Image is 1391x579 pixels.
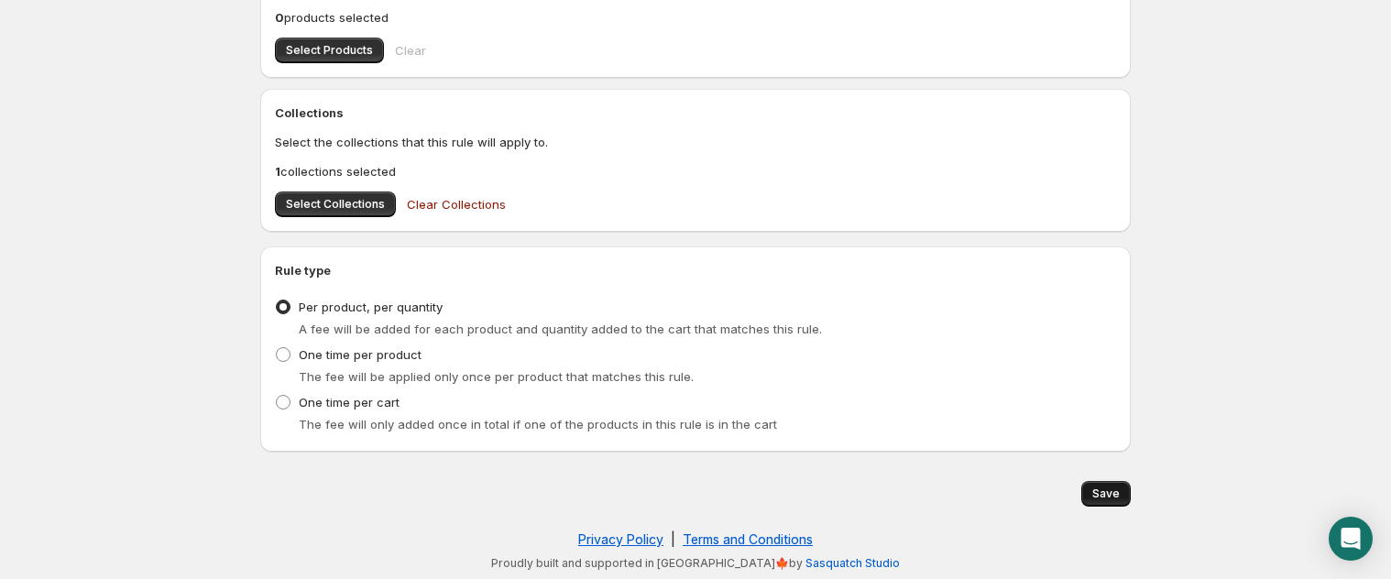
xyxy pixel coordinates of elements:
span: The fee will only added once in total if one of the products in this rule is in the cart [299,417,777,432]
button: Save [1081,481,1131,507]
p: products selected [275,8,1116,27]
span: Select Collections [286,197,385,212]
span: | [671,531,675,547]
span: Save [1092,486,1120,501]
a: Terms and Conditions [683,531,813,547]
a: Privacy Policy [578,531,663,547]
h2: Collections [275,104,1116,122]
button: Select Products [275,38,384,63]
b: 1 [275,164,280,179]
a: Sasquatch Studio [805,556,900,570]
span: One time per cart [299,395,400,410]
p: Proudly built and supported in [GEOGRAPHIC_DATA]🍁by [269,556,1122,571]
h2: Rule type [275,261,1116,279]
p: collections selected [275,162,1116,180]
div: Open Intercom Messenger [1329,517,1373,561]
span: The fee will be applied only once per product that matches this rule. [299,369,694,384]
span: Per product, per quantity [299,300,443,314]
span: Clear Collections [407,195,506,213]
p: Select the collections that this rule will apply to. [275,133,1116,151]
button: Select Collections [275,191,396,217]
span: Select Products [286,43,373,58]
button: Clear Collections [396,186,517,223]
b: 0 [275,10,284,25]
span: A fee will be added for each product and quantity added to the cart that matches this rule. [299,322,822,336]
span: One time per product [299,347,422,362]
